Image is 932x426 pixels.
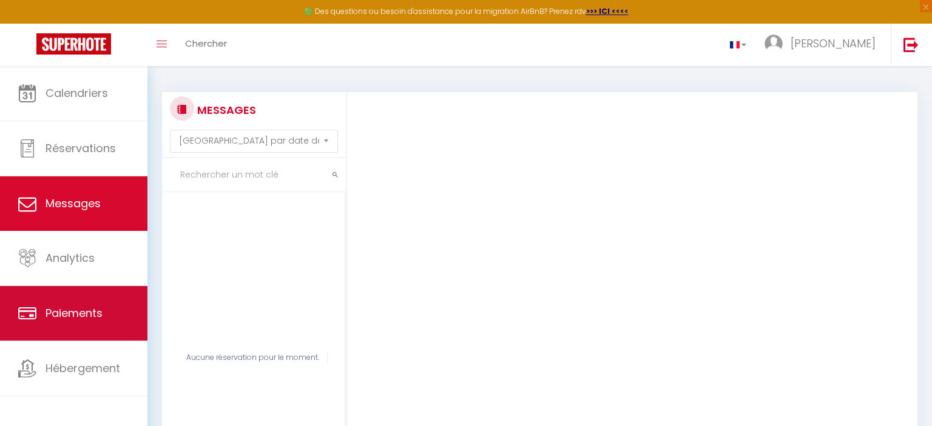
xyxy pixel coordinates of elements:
input: Rechercher un mot clé [162,158,346,192]
span: Analytics [46,250,95,265]
img: ... [765,35,783,53]
a: Chercher [176,24,236,66]
h3: MESSAGES [194,96,256,124]
div: Aucune réservation pour le moment. [178,352,328,364]
span: [PERSON_NAME] [791,36,876,51]
span: Chercher [185,37,227,50]
span: Calendriers [46,85,108,101]
span: Messages [46,196,101,211]
span: Réservations [46,141,116,156]
img: Super Booking [36,33,111,55]
span: Hébergement [46,361,120,376]
a: ... [PERSON_NAME] [755,24,891,66]
img: logout [903,37,919,52]
a: >>> ICI <<<< [586,6,629,16]
span: Paiements [46,305,103,321]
